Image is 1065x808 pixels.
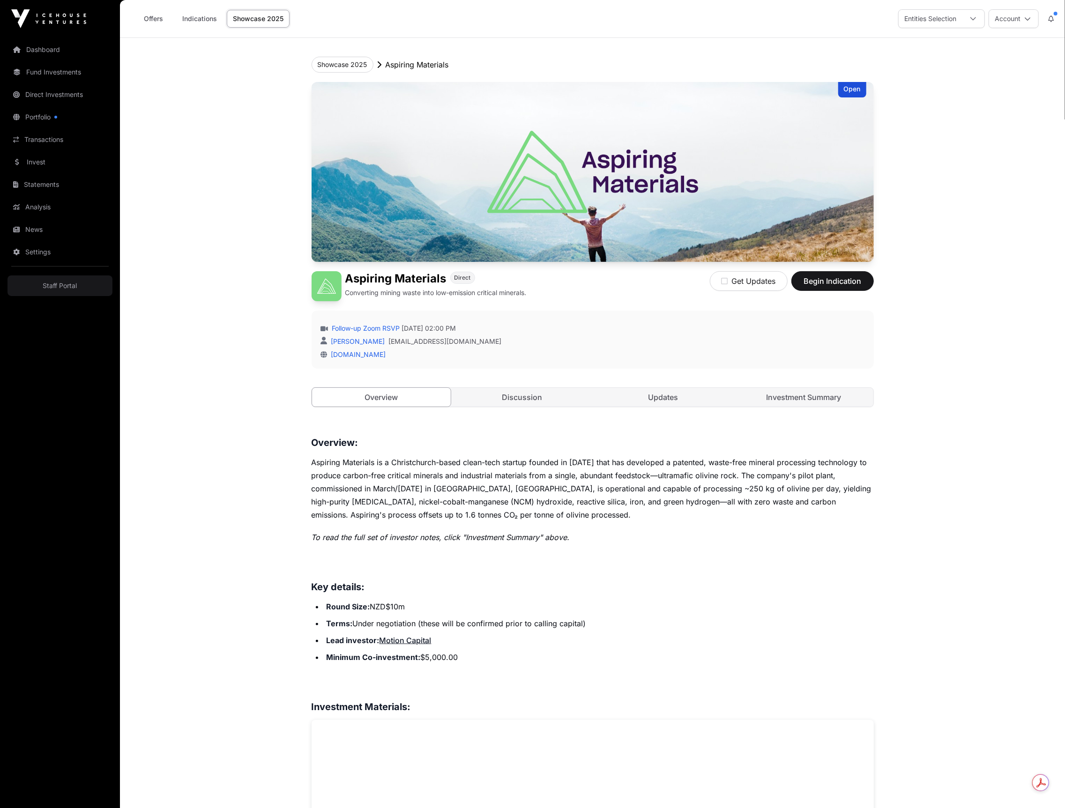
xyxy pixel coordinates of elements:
p: Aspiring Materials is a Christchurch-based clean-tech startup founded in [DATE] that has develope... [312,456,874,521]
a: Direct Investments [7,84,112,105]
li: $5,000.00 [324,651,874,664]
h3: Investment Materials: [312,699,874,714]
a: Dashboard [7,39,112,60]
a: Settings [7,242,112,262]
a: Begin Indication [791,281,874,290]
iframe: Chat Widget [1018,763,1065,808]
button: Begin Indication [791,271,874,291]
em: To read the full set of investor notes, click "Investment Summary" above. [312,533,570,542]
img: Icehouse Ventures Logo [11,9,86,28]
button: Get Updates [710,271,788,291]
a: Portfolio [7,107,112,127]
p: Aspiring Materials [386,59,449,70]
img: Aspiring Materials [312,271,342,301]
h3: Key details: [312,579,874,594]
p: Converting mining waste into low-emission critical minerals. [345,288,527,297]
span: Begin Indication [803,275,862,287]
button: Account [989,9,1039,28]
a: Overview [312,387,452,407]
a: Staff Portal [7,275,112,296]
a: Updates [594,388,733,407]
a: Fund Investments [7,62,112,82]
strong: Round Size: [327,602,370,611]
img: Aspiring Materials [312,82,874,262]
a: Offers [135,10,172,28]
button: Showcase 2025 [312,57,373,73]
a: [EMAIL_ADDRESS][DOMAIN_NAME] [389,337,502,346]
a: [PERSON_NAME] [329,337,385,345]
a: Statements [7,174,112,195]
a: Invest [7,152,112,172]
a: Showcase 2025 [227,10,290,28]
strong: Lead investor [327,636,377,645]
a: Indications [176,10,223,28]
a: Transactions [7,129,112,150]
strong: Terms: [327,619,353,628]
a: Motion Capital [380,636,432,645]
h1: Aspiring Materials [345,271,447,286]
nav: Tabs [312,388,873,407]
a: Analysis [7,197,112,217]
h3: Overview: [312,435,874,450]
a: Follow-up Zoom RSVP [330,324,400,333]
div: Entities Selection [899,10,962,28]
span: Direct [454,274,471,282]
strong: Minimum Co-investment: [327,652,421,662]
a: News [7,219,112,240]
li: NZD$10m [324,600,874,613]
a: [DOMAIN_NAME] [328,350,386,358]
a: Discussion [453,388,592,407]
li: Under negotiation (these will be confirmed prior to calling capital) [324,617,874,630]
div: Open [838,82,866,97]
a: Investment Summary [734,388,873,407]
strong: : [377,636,380,645]
span: [DATE] 02:00 PM [402,324,456,333]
